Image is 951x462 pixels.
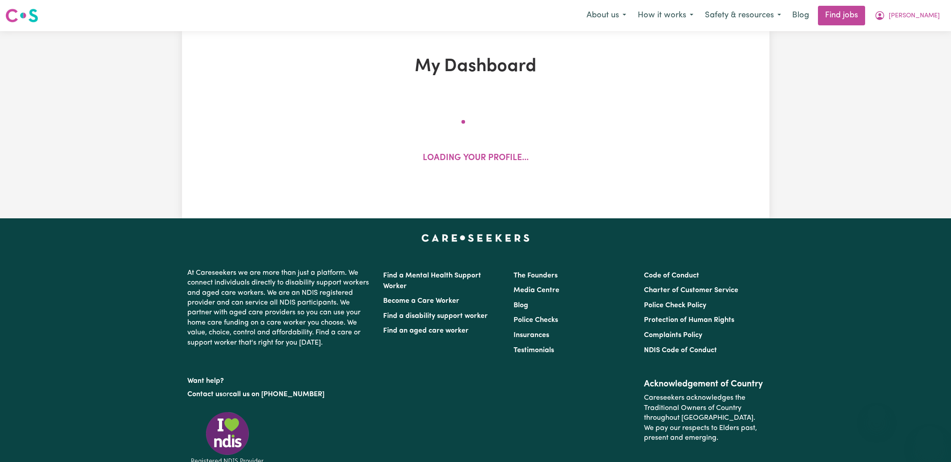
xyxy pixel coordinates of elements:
a: The Founders [514,272,558,279]
h1: My Dashboard [285,56,666,77]
p: At Careseekers we are more than just a platform. We connect individuals directly to disability su... [187,265,372,351]
button: My Account [869,6,946,25]
img: Careseekers logo [5,8,38,24]
a: Find jobs [818,6,865,25]
p: Careseekers acknowledges the Traditional Owners of Country throughout [GEOGRAPHIC_DATA]. We pay o... [644,390,764,446]
a: Testimonials [514,347,554,354]
a: Careseekers home page [421,234,530,241]
a: Become a Care Worker [383,297,459,305]
a: call us on [PHONE_NUMBER] [229,391,324,398]
a: Blog [514,302,528,309]
p: Loading your profile... [423,152,529,165]
button: About us [581,6,632,25]
a: Police Check Policy [644,302,706,309]
button: How it works [632,6,699,25]
a: Charter of Customer Service [644,287,738,294]
p: Want help? [187,373,372,386]
a: Media Centre [514,287,559,294]
a: Protection of Human Rights [644,317,734,324]
a: Contact us [187,391,223,398]
a: Code of Conduct [644,272,699,279]
a: Complaints Policy [644,332,702,339]
a: Careseekers logo [5,5,38,26]
iframe: Close message [868,405,886,423]
a: Police Checks [514,317,558,324]
span: [PERSON_NAME] [889,11,940,21]
iframe: Button to launch messaging window [915,426,944,455]
button: Safety & resources [699,6,787,25]
p: or [187,386,372,403]
a: Find a disability support worker [383,313,488,320]
a: Blog [787,6,814,25]
a: Find an aged care worker [383,327,469,334]
a: NDIS Code of Conduct [644,347,717,354]
h2: Acknowledgement of Country [644,379,764,390]
a: Find a Mental Health Support Worker [383,272,481,290]
a: Insurances [514,332,549,339]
